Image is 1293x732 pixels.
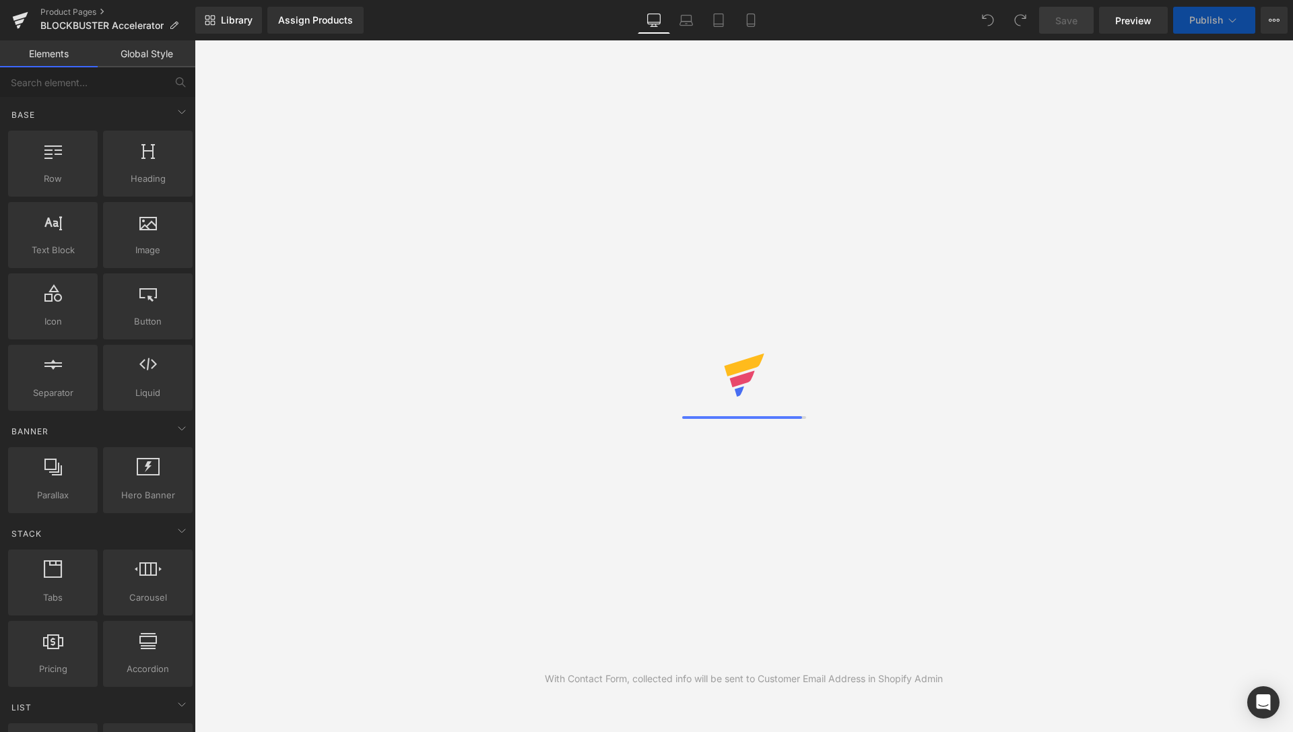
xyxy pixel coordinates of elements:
a: Mobile [735,7,767,34]
span: BLOCKBUSTER Accelerator [40,20,164,31]
span: Button [107,314,189,329]
span: Image [107,243,189,257]
span: Banner [10,425,50,438]
div: With Contact Form, collected info will be sent to Customer Email Address in Shopify Admin [545,671,943,686]
button: Undo [974,7,1001,34]
a: Global Style [98,40,195,67]
button: More [1261,7,1288,34]
span: Publish [1189,15,1223,26]
span: Save [1055,13,1077,28]
div: Assign Products [278,15,353,26]
span: Text Block [12,243,94,257]
span: Separator [12,386,94,400]
span: Parallax [12,488,94,502]
span: Base [10,108,36,121]
span: Liquid [107,386,189,400]
span: Library [221,14,253,26]
span: Pricing [12,662,94,676]
span: Hero Banner [107,488,189,502]
a: New Library [195,7,262,34]
span: Row [12,172,94,186]
button: Publish [1173,7,1255,34]
a: Laptop [670,7,702,34]
span: Preview [1115,13,1152,28]
span: Tabs [12,591,94,605]
span: Accordion [107,662,189,676]
span: Heading [107,172,189,186]
span: Carousel [107,591,189,605]
div: Open Intercom Messenger [1247,686,1280,719]
a: Desktop [638,7,670,34]
a: Preview [1099,7,1168,34]
span: Stack [10,527,43,540]
span: List [10,701,33,714]
a: Tablet [702,7,735,34]
span: Icon [12,314,94,329]
button: Redo [1007,7,1034,34]
a: Product Pages [40,7,195,18]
